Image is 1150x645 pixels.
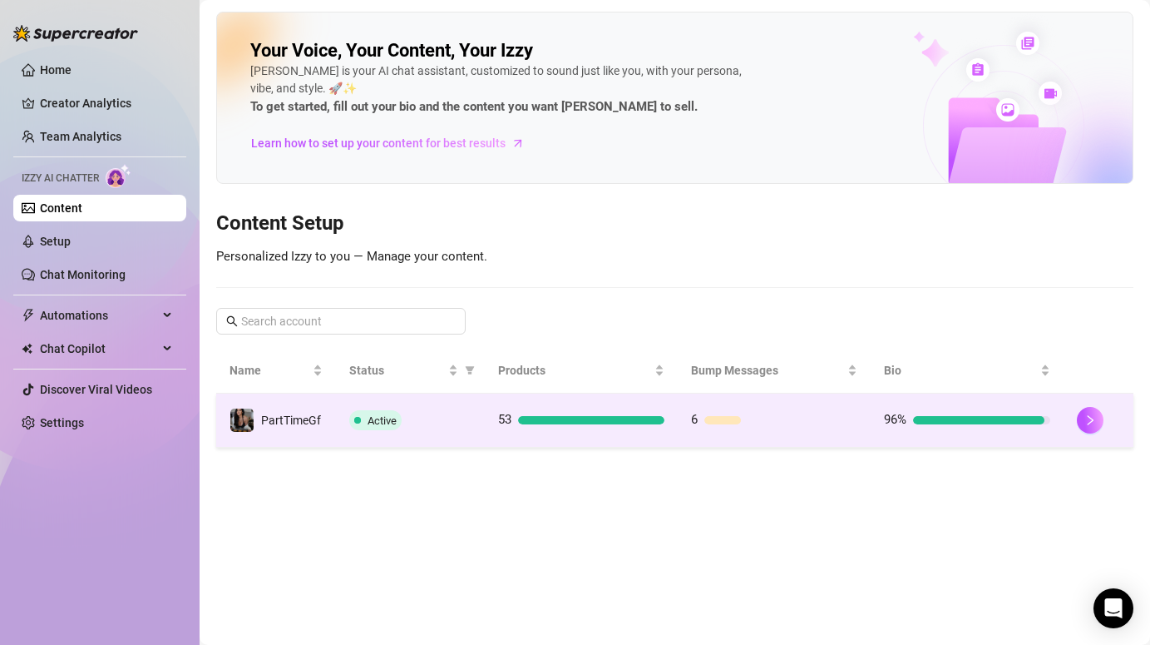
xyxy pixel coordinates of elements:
[251,134,506,152] span: Learn how to set up your content for best results
[230,409,254,432] img: PartTimeGf
[22,343,32,355] img: Chat Copilot
[13,25,138,42] img: logo-BBDzfeDw.svg
[250,62,749,117] div: [PERSON_NAME] is your AI chat assistant, customized to sound just like you, with your persona, vi...
[461,358,478,383] span: filter
[250,130,537,156] a: Learn how to set up your content for best results
[241,312,442,330] input: Search account
[216,348,336,394] th: Name
[1093,588,1133,628] div: Open Intercom Messenger
[465,365,475,375] span: filter
[40,90,173,117] a: Creator Analytics
[106,164,131,188] img: AI Chatter
[40,416,84,429] a: Settings
[678,348,871,394] th: Bump Messages
[884,412,906,427] span: 96%
[1084,414,1096,426] span: right
[22,309,35,322] span: thunderbolt
[368,414,397,427] span: Active
[40,130,121,143] a: Team Analytics
[498,361,651,380] span: Products
[40,383,152,396] a: Discover Viral Videos
[871,348,1064,394] th: Bio
[510,135,526,151] span: arrow-right
[216,211,1133,237] h3: Content Setup
[336,348,485,394] th: Status
[40,63,72,77] a: Home
[485,348,678,394] th: Products
[40,302,158,329] span: Automations
[230,361,309,380] span: Name
[216,249,487,264] span: Personalized Izzy to you — Manage your content.
[226,315,238,327] span: search
[691,361,844,380] span: Bump Messages
[261,414,321,427] span: PartTimeGf
[250,99,698,114] strong: To get started, fill out your bio and the content you want [PERSON_NAME] to sell.
[40,235,71,248] a: Setup
[1077,407,1103,434] button: right
[40,335,158,362] span: Chat Copilot
[349,361,445,380] span: Status
[40,268,126,281] a: Chat Monitoring
[875,13,1133,183] img: ai-chatter-content-library-cLFOSyPT.png
[498,412,511,427] span: 53
[250,39,533,62] h2: Your Voice, Your Content, Your Izzy
[691,412,698,427] span: 6
[884,361,1037,380] span: Bio
[40,201,82,215] a: Content
[22,171,99,186] span: Izzy AI Chatter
